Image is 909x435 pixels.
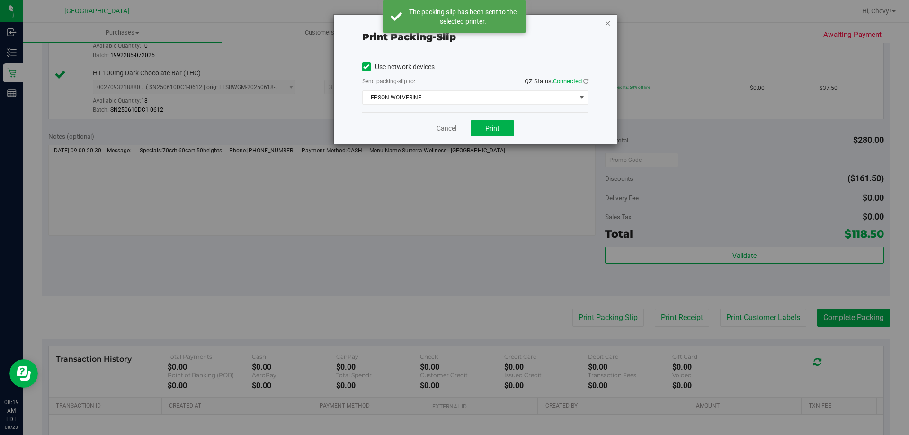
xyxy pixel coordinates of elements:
a: Cancel [437,124,456,133]
button: Print [471,120,514,136]
span: Connected [553,78,582,85]
span: Print packing-slip [362,31,456,43]
span: EPSON-WOLVERINE [363,91,576,104]
label: Use network devices [362,62,435,72]
iframe: Resource center [9,359,38,388]
div: The packing slip has been sent to the selected printer. [407,7,518,26]
span: QZ Status: [525,78,588,85]
label: Send packing-slip to: [362,77,415,86]
span: Print [485,124,499,132]
span: select [576,91,588,104]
